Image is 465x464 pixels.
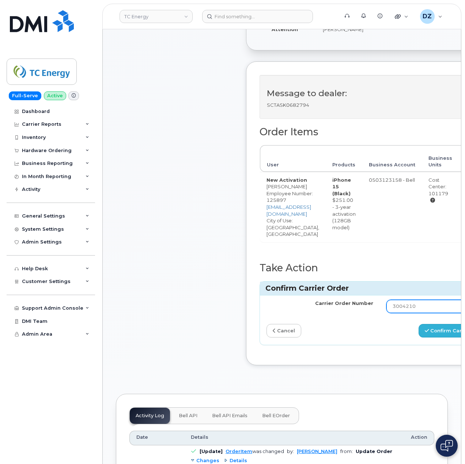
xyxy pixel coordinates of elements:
span: Bell API Emails [212,413,247,419]
td: [PERSON_NAME] City of Use: [GEOGRAPHIC_DATA], [GEOGRAPHIC_DATA] [260,172,326,242]
strong: New Activation [266,177,307,183]
th: Business Units [422,145,459,172]
span: DZ [423,12,432,21]
td: 0503123158 - Bell [362,172,422,242]
span: by: [287,449,294,454]
span: Date [136,434,148,441]
th: Business Account [362,145,422,172]
a: cancel [266,324,301,337]
strong: iPhone 15 (Black) [332,177,351,196]
a: OrderItem [226,449,252,454]
th: Action [404,431,434,445]
a: TC Energy [120,10,193,23]
div: Devon Zellars [415,9,447,24]
div: Quicklinks [390,9,413,24]
th: User [260,145,326,172]
td: $251.00 - 3-year activation (128GB model) [326,172,362,242]
input: Find something... [202,10,313,23]
b: [Update] [200,449,223,454]
label: Carrier Order Number [315,300,373,307]
span: Bell API [179,413,197,419]
strong: Attention [272,26,298,32]
span: Bell eOrder [262,413,290,419]
b: Update Order [356,449,392,454]
div: was changed [226,449,284,454]
div: Cost Center: 101179 [428,177,452,204]
a: [EMAIL_ADDRESS][DOMAIN_NAME] [266,204,311,217]
span: Employee Number: 125897 [266,190,313,203]
th: Products [326,145,362,172]
span: Details [191,434,208,441]
span: from: [340,449,353,454]
a: [PERSON_NAME] [297,449,337,454]
img: Open chat [441,440,453,452]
